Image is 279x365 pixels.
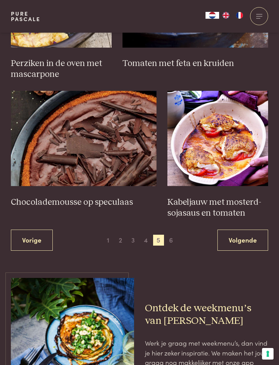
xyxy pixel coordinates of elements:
a: NL [206,12,219,19]
img: Kabeljauw met mosterd-sojasaus en tomaten [167,91,268,186]
a: FR [233,12,246,19]
span: 5 [153,235,164,246]
span: 3 [128,235,138,246]
ul: Language list [219,12,246,19]
span: 2 [115,235,126,246]
a: Chocolademousse op speculaas Chocolademousse op speculaas [11,91,157,208]
h3: Chocolademousse op speculaas [11,197,157,208]
h3: Kabeljauw met mosterd-sojasaus en tomaten [167,197,268,219]
a: Kabeljauw met mosterd-sojasaus en tomaten Kabeljauw met mosterd-sojasaus en tomaten [167,91,268,219]
a: Vorige [11,230,53,251]
span: 6 [166,235,177,246]
h3: Tomaten met feta en kruiden [122,58,268,69]
a: EN [219,12,233,19]
h3: Perziken in de oven met mascarpone [11,58,112,80]
a: PurePascale [11,11,40,22]
div: Language [206,12,219,19]
img: Chocolademousse op speculaas [11,91,157,186]
span: 1 [102,235,113,246]
a: Volgende [217,230,268,251]
h2: Ontdek de weekmenu’s van [PERSON_NAME] [145,302,268,327]
button: Uw voorkeuren voor toestemming voor trackingtechnologieën [262,348,274,360]
aside: Language selected: Nederlands [206,12,246,19]
span: 4 [141,235,151,246]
